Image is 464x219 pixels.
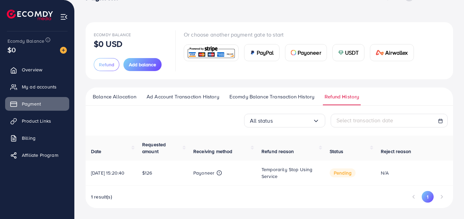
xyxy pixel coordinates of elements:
[435,188,459,214] iframe: Chat
[193,148,233,155] span: Receiving method
[250,115,273,126] span: All status
[22,118,51,124] span: Product Links
[94,40,122,48] p: $0 USD
[408,191,448,203] ul: Pagination
[91,148,102,155] span: Date
[22,152,58,159] span: Affiliate Program
[22,135,35,141] span: Billing
[381,148,411,155] span: Reject reason
[186,45,236,60] img: card
[60,13,68,21] img: menu
[8,38,44,44] span: Ecomdy Balance
[94,32,131,38] span: Ecomdy Balance
[370,44,414,61] a: cardAirwallex
[229,93,314,100] span: Ecomdy Balance Transaction History
[99,61,114,68] span: Refund
[5,148,69,162] a: Affiliate Program
[385,49,408,57] span: Airwallex
[22,83,57,90] span: My ad accounts
[273,115,313,126] input: Search for option
[91,169,124,176] span: [DATE] 15:20:40
[94,58,119,71] button: Refund
[193,169,214,177] p: Payoneer
[6,44,18,55] span: $0
[338,50,344,55] img: card
[142,141,166,155] span: Requested amount
[257,49,274,57] span: PayPal
[5,114,69,128] a: Product Links
[261,166,313,180] span: Temporarily stop using service
[123,58,162,71] button: Add balance
[285,44,327,61] a: cardPayoneer
[91,193,112,200] span: 1 result(s)
[298,49,321,57] span: Payoneer
[330,148,343,155] span: Status
[244,114,325,127] div: Search for option
[147,93,219,100] span: Ad Account Transaction History
[93,93,136,100] span: Balance Allocation
[261,148,294,155] span: Refund reason
[422,191,434,203] button: Go to page 1
[376,50,384,55] img: card
[5,80,69,94] a: My ad accounts
[60,47,67,54] img: image
[7,10,53,20] img: logo
[332,44,365,61] a: cardUSDT
[5,63,69,77] a: Overview
[129,61,156,68] span: Add balance
[250,50,255,55] img: card
[325,93,359,100] span: Refund History
[5,97,69,111] a: Payment
[5,131,69,145] a: Billing
[184,44,239,61] a: card
[381,169,389,176] span: N/A
[22,100,41,107] span: Payment
[336,117,393,124] span: Select transaction date
[330,168,356,177] span: pending
[142,169,152,176] span: $126
[291,50,296,55] img: card
[22,66,42,73] span: Overview
[244,44,280,61] a: cardPayPal
[184,30,419,39] p: Or choose another payment gate to start
[345,49,359,57] span: USDT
